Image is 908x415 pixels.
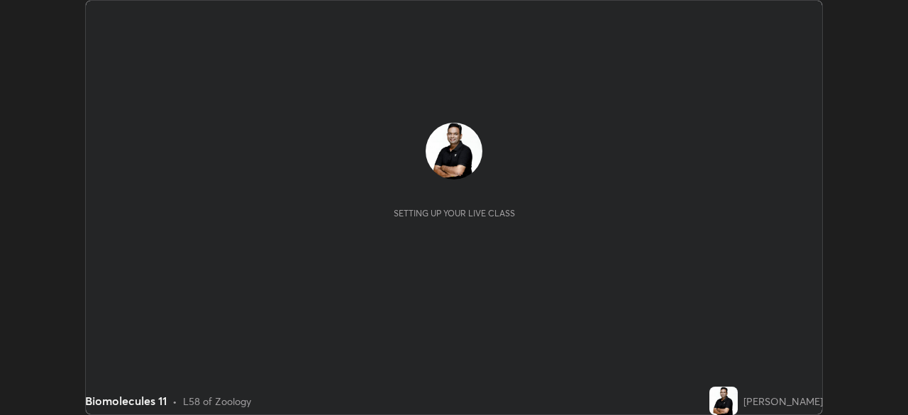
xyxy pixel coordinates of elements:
[426,123,482,179] img: 5b67bc2738cd4d57a8ec135b31aa2f06.jpg
[743,394,823,409] div: [PERSON_NAME]
[172,394,177,409] div: •
[85,392,167,409] div: Biomolecules 11
[183,394,251,409] div: L58 of Zoology
[394,208,515,218] div: Setting up your live class
[709,387,738,415] img: 5b67bc2738cd4d57a8ec135b31aa2f06.jpg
